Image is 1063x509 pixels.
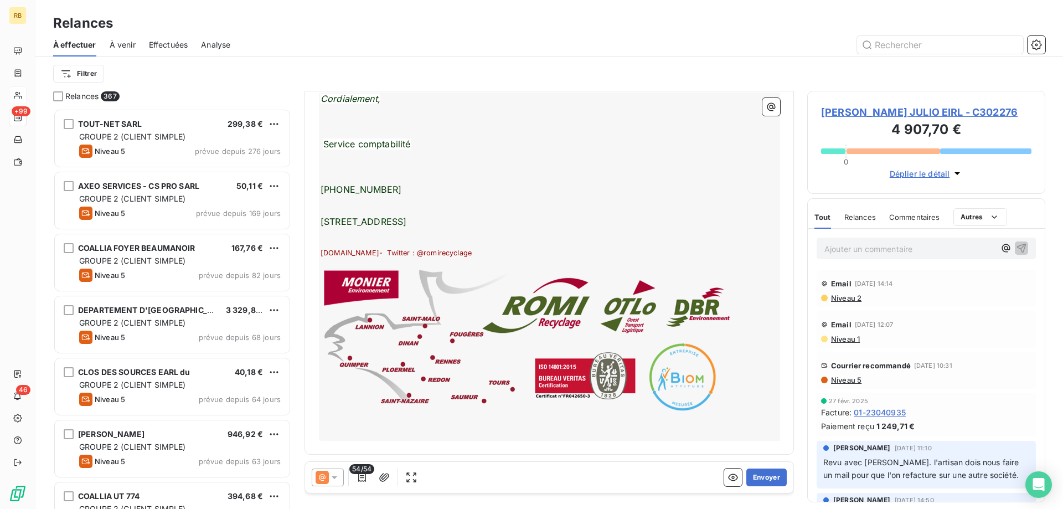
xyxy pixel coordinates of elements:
span: Relances [65,91,99,102]
span: [PERSON_NAME] [833,495,890,505]
span: [DATE] 10:31 [914,362,952,369]
span: prévue depuis 63 jours [199,457,281,466]
span: Effectuées [149,39,188,50]
span: Relances [844,213,876,222]
span: Tout [814,213,831,222]
span: prévue depuis 64 jours [199,395,281,404]
span: GROUPE 2 (CLIENT SIMPLE) [79,380,186,389]
h3: Relances [53,13,113,33]
span: GROUPE 2 (CLIENT SIMPLE) [79,318,186,327]
span: [DATE] 11:10 [895,445,932,451]
span: Analyse [201,39,230,50]
span: 01-23040935 [854,407,906,418]
span: COALLIA FOYER BEAUMANOIR [78,243,195,253]
span: 3 329,81 € [226,305,267,315]
span: 394,68 € [228,491,263,501]
span: [DATE] 14:50 [895,497,934,503]
span: GROUPE 2 (CLIENT SIMPLE) [79,194,186,203]
span: AXEO SERVICES - CS PRO SARL [78,181,199,191]
span: Niveau 5 [830,376,861,384]
span: GROUPE 2 (CLIENT SIMPLE) [79,256,186,265]
span: 299,38 € [228,119,263,128]
span: 946,92 € [228,429,263,439]
span: [PERSON_NAME] [833,443,890,453]
span: Niveau 5 [95,271,125,280]
h3: 4 907,70 € [821,120,1031,142]
span: Revu avec [PERSON_NAME]. l'artisan dois nous faire un mail pour que l'on refacture sur une autre ... [823,457,1021,480]
span: CLOS DES SOURCES EARL du [78,367,190,377]
span: [PERSON_NAME] [78,429,145,439]
span: Niveau 5 [95,333,125,342]
span: Courrier recommandé [831,361,911,370]
span: Commentaires [889,213,940,222]
span: 0 [844,157,848,166]
span: 54/54 [349,464,374,474]
span: Niveau 5 [95,209,125,218]
span: 367 [101,91,119,101]
span: prévue depuis 82 jours [199,271,281,280]
span: prévue depuis 276 jours [195,147,281,156]
span: 46 [16,385,30,395]
button: Déplier le détail [886,167,967,180]
span: [PERSON_NAME] JULIO EIRL - C302276 [821,105,1031,120]
span: DEPARTEMENT D'[GEOGRAPHIC_DATA] [78,305,230,315]
span: À venir [110,39,136,50]
span: prévue depuis 68 jours [199,333,281,342]
span: 50,11 € [236,181,263,191]
span: Niveau 5 [95,457,125,466]
span: Email [831,320,852,329]
span: 27 févr. 2025 [829,398,868,404]
span: À effectuer [53,39,96,50]
span: TOUT-NET SARL [78,119,142,128]
button: Envoyer [746,469,787,486]
span: Niveau 5 [95,395,125,404]
button: Filtrer [53,65,104,83]
span: 40,18 € [235,367,263,377]
span: GROUPE 2 (CLIENT SIMPLE) [79,442,186,451]
span: prévue depuis 169 jours [196,209,281,218]
button: Autres [953,208,1007,226]
span: Paiement reçu [821,420,874,432]
span: Niveau 5 [95,147,125,156]
span: [DATE] 12:07 [855,321,894,328]
span: 167,76 € [231,243,263,253]
span: 1 249,71 € [876,420,915,432]
span: [DATE] 14:14 [855,280,893,287]
input: Rechercher [857,36,1023,54]
span: Email [831,279,852,288]
div: grid [53,109,291,509]
div: RB [9,7,27,24]
span: Facture : [821,407,852,418]
span: +99 [12,106,30,116]
span: Niveau 1 [830,335,860,343]
div: Open Intercom Messenger [1025,471,1052,498]
span: Niveau 2 [830,294,861,302]
span: Déplier le détail [890,168,950,179]
img: Logo LeanPay [9,485,27,502]
span: GROUPE 2 (CLIENT SIMPLE) [79,132,186,141]
span: COALLIA UT 774 [78,491,140,501]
